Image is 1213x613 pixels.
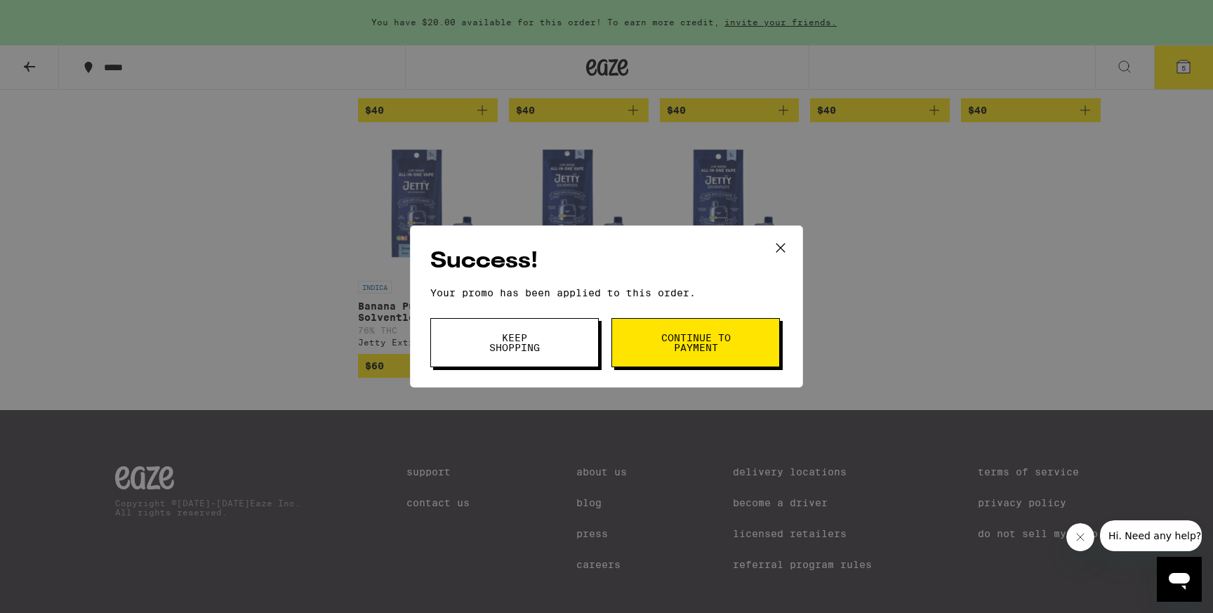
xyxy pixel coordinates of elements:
[1100,520,1202,551] iframe: Message from company
[660,333,731,352] span: Continue to payment
[430,287,783,298] p: Your promo has been applied to this order.
[1157,557,1202,602] iframe: Button to launch messaging window
[479,333,550,352] span: Keep Shopping
[430,318,599,367] button: Keep Shopping
[1066,523,1094,551] iframe: Close message
[430,246,783,277] h2: Success!
[611,318,780,367] button: Continue to payment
